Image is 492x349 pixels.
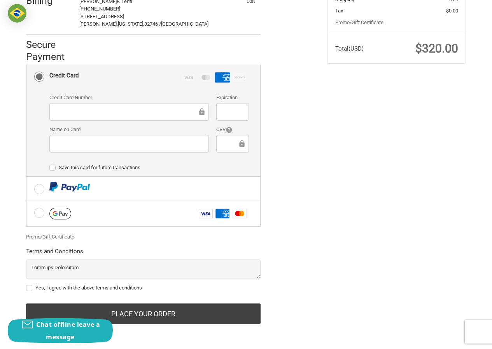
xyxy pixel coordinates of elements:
[26,247,83,260] legend: Terms and Conditions
[49,94,209,102] label: Credit Card Number
[216,126,249,133] label: CVV
[79,14,124,19] span: [STREET_ADDRESS]
[26,234,74,240] a: Promo/Gift Certificate
[222,139,237,148] iframe: Secure Credit Card Frame - CVV
[415,42,458,55] span: $320.00
[49,208,71,219] img: Google Pay icon
[79,6,120,12] span: [PHONE_NUMBER]
[79,21,118,27] span: [PERSON_NAME],
[49,69,79,82] div: Credit Card
[26,260,261,279] textarea: Lorem ips Dolorsitam Consectet adipisc Elit sed doei://tem.79i36.utl Etdolor ma aliq://eni.06a05....
[26,303,261,324] button: Place Your Order
[49,165,249,171] label: Save this card for future transactions
[55,139,203,148] iframe: Secure Credit Card Frame - Cardholder Name
[8,318,113,343] button: Chat offline leave a message
[216,94,249,102] label: Expiration
[446,8,458,14] span: $0.00
[36,320,100,341] span: Chat offline leave a message
[26,39,79,63] h2: Secure Payment
[161,21,208,27] span: [GEOGRAPHIC_DATA]
[335,19,383,25] a: Promo/Gift Certificate
[8,4,26,23] img: duty and tax information for Brazil
[144,21,161,27] span: 32746 /
[335,45,364,52] span: Total (USD)
[49,182,90,191] img: PayPal icon
[26,285,261,291] label: Yes, I agree with the above terms and conditions
[55,107,198,116] iframe: Secure Credit Card Frame - Credit Card Number
[49,126,209,133] label: Name on Card
[335,8,343,14] span: Tax
[222,107,243,116] iframe: Secure Credit Card Frame - Expiration Date
[118,21,144,27] span: [US_STATE],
